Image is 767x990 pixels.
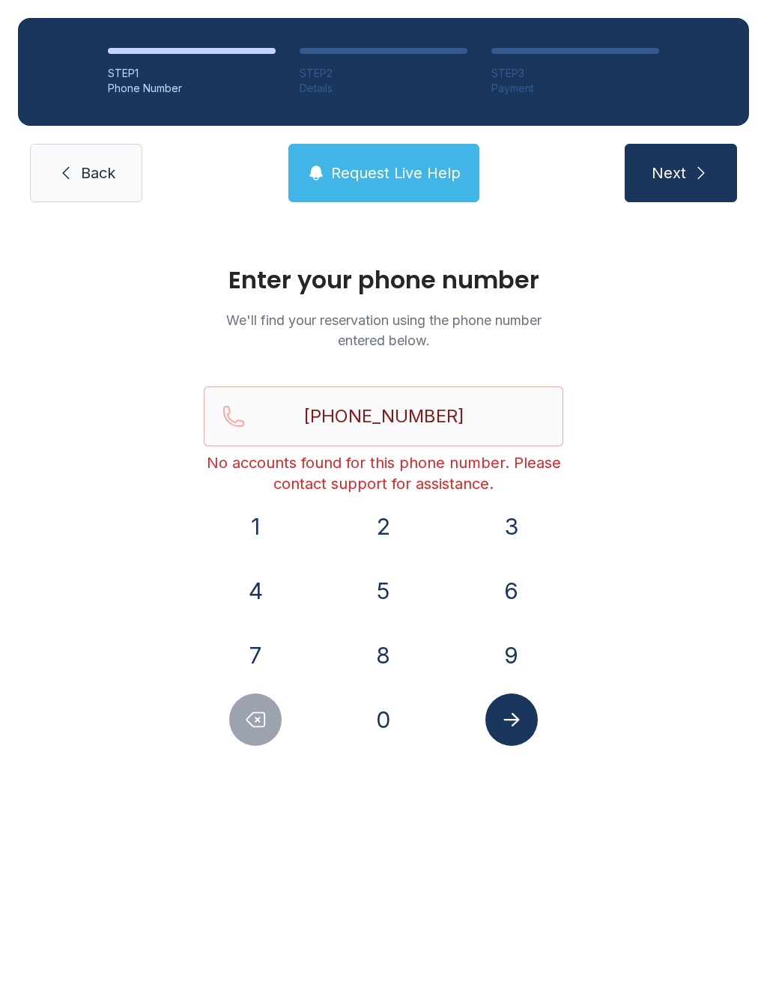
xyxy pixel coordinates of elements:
[229,693,282,746] button: Delete number
[357,500,410,553] button: 2
[491,66,659,81] div: STEP 3
[485,693,538,746] button: Submit lookup form
[204,310,563,350] p: We'll find your reservation using the phone number entered below.
[485,500,538,553] button: 3
[357,693,410,746] button: 0
[357,565,410,617] button: 5
[204,268,563,292] h1: Enter your phone number
[491,81,659,96] div: Payment
[81,163,115,183] span: Back
[357,629,410,681] button: 8
[229,565,282,617] button: 4
[485,629,538,681] button: 9
[108,66,276,81] div: STEP 1
[204,452,563,494] div: No accounts found for this phone number. Please contact support for assistance.
[300,66,467,81] div: STEP 2
[300,81,467,96] div: Details
[652,163,686,183] span: Next
[229,629,282,681] button: 7
[229,500,282,553] button: 1
[331,163,461,183] span: Request Live Help
[108,81,276,96] div: Phone Number
[485,565,538,617] button: 6
[204,386,563,446] input: Reservation phone number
